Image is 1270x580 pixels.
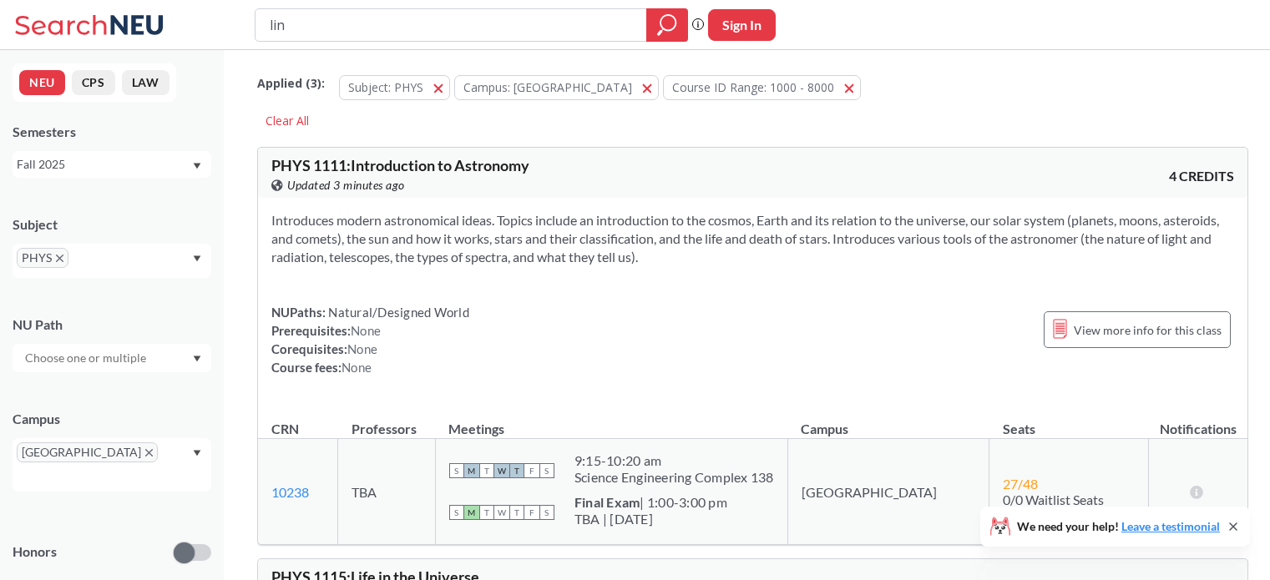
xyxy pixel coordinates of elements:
[351,323,381,338] span: None
[348,79,423,95] span: Subject: PHYS
[17,155,191,174] div: Fall 2025
[13,438,211,492] div: [GEOGRAPHIC_DATA]X to remove pillDropdown arrow
[17,348,157,368] input: Choose one or multiple
[494,505,509,520] span: W
[17,442,158,462] span: [GEOGRAPHIC_DATA]X to remove pill
[347,341,377,356] span: None
[1074,320,1222,340] span: View more info for this class
[574,511,727,527] div: TBA | [DATE]
[524,505,539,520] span: F
[574,494,727,511] div: | 1:00-3:00 pm
[338,439,435,545] td: TBA
[271,420,299,438] div: CRN
[464,505,479,520] span: M
[449,463,464,478] span: S
[13,315,211,334] div: NU Path
[539,505,554,520] span: S
[122,70,170,95] button: LAW
[494,463,509,478] span: W
[989,403,1149,439] th: Seats
[56,255,63,262] svg: X to remove pill
[257,108,317,134] div: Clear All
[326,305,469,320] span: Natural/Designed World
[646,8,688,42] div: magnifying glass
[193,255,201,262] svg: Dropdown arrow
[342,360,372,375] span: None
[13,344,211,372] div: Dropdown arrow
[539,463,554,478] span: S
[463,79,632,95] span: Campus: [GEOGRAPHIC_DATA]
[787,403,989,439] th: Campus
[339,75,450,100] button: Subject: PHYS
[574,469,774,486] div: Science Engineering Complex 138
[13,410,211,428] div: Campus
[338,403,435,439] th: Professors
[13,151,211,178] div: Fall 2025Dropdown arrow
[19,70,65,95] button: NEU
[672,79,834,95] span: Course ID Range: 1000 - 8000
[287,176,405,194] span: Updated 3 minutes ago
[72,70,115,95] button: CPS
[13,215,211,234] div: Subject
[657,13,677,37] svg: magnifying glass
[509,463,524,478] span: T
[1169,167,1234,185] span: 4 CREDITS
[1003,476,1038,492] span: 27 / 48
[708,9,776,41] button: Sign In
[271,484,309,500] a: 10238
[464,463,479,478] span: M
[13,244,211,278] div: PHYSX to remove pillDropdown arrow
[13,123,211,141] div: Semesters
[1017,521,1220,532] span: We need your help!
[257,74,325,93] span: Applied ( 3 ):
[787,439,989,545] td: [GEOGRAPHIC_DATA]
[268,11,635,39] input: Class, professor, course number, "phrase"
[524,463,539,478] span: F
[271,211,1234,266] section: Introduces modern astronomical ideas. Topics include an introduction to the cosmos, Earth and its...
[1121,519,1220,533] a: Leave a testimonial
[145,449,153,456] svg: X to remove pill
[479,505,494,520] span: T
[271,156,529,174] span: PHYS 1111 : Introduction to Astronomy
[17,248,68,268] span: PHYSX to remove pill
[435,403,787,439] th: Meetings
[13,542,57,562] p: Honors
[454,75,659,100] button: Campus: [GEOGRAPHIC_DATA]
[574,494,640,510] b: Final Exam
[193,450,201,456] svg: Dropdown arrow
[663,75,861,100] button: Course ID Range: 1000 - 8000
[271,303,469,376] div: NUPaths: Prerequisites: Corequisites: Course fees:
[479,463,494,478] span: T
[193,163,201,169] svg: Dropdown arrow
[574,452,774,469] div: 9:15 - 10:20 am
[1148,403,1247,439] th: Notifications
[193,356,201,362] svg: Dropdown arrow
[509,505,524,520] span: T
[1003,492,1104,507] span: 0/0 Waitlist Seats
[449,505,464,520] span: S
